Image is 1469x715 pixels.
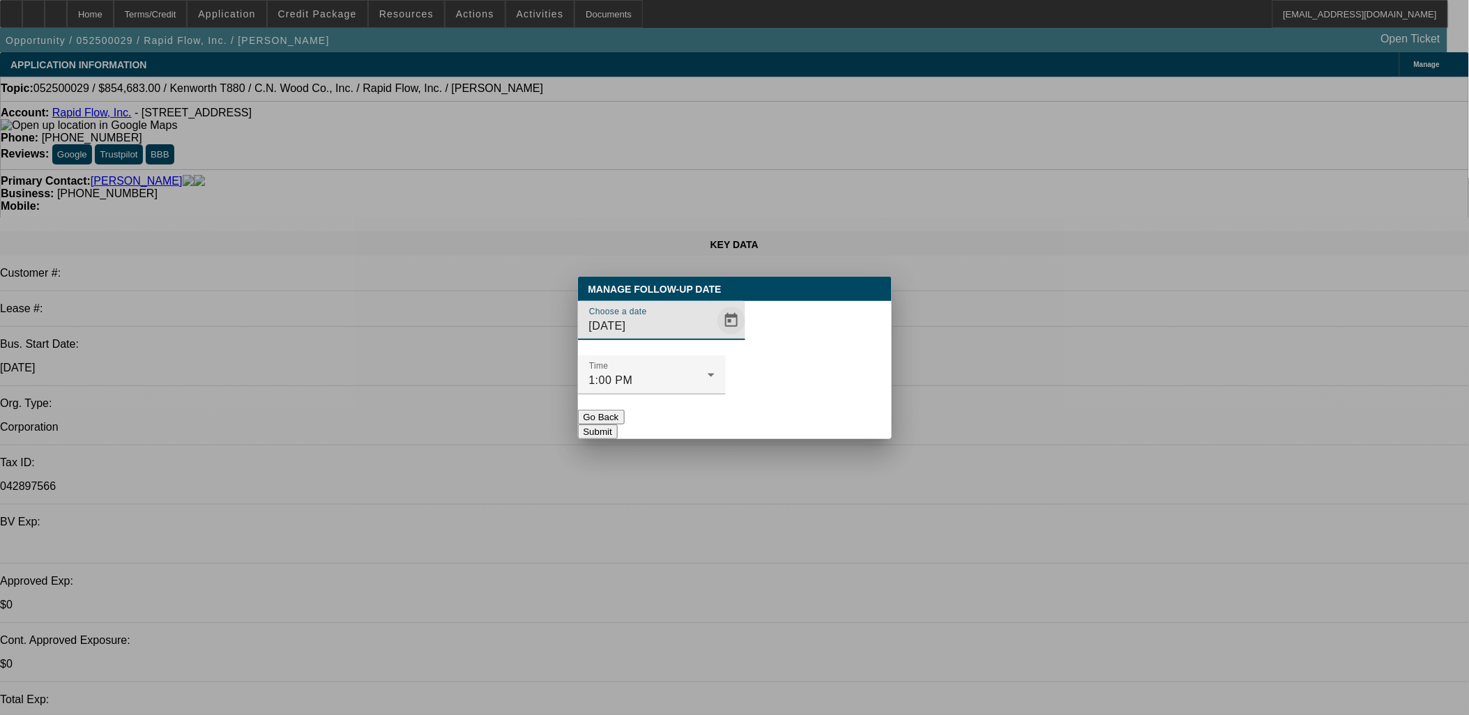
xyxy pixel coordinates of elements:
[588,284,722,295] span: Manage Follow-Up Date
[578,424,618,439] button: Submit
[589,374,633,386] span: 1:00 PM
[578,410,625,424] button: Go Back
[589,307,647,316] mat-label: Choose a date
[589,361,609,370] mat-label: Time
[717,307,745,335] button: Open calendar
